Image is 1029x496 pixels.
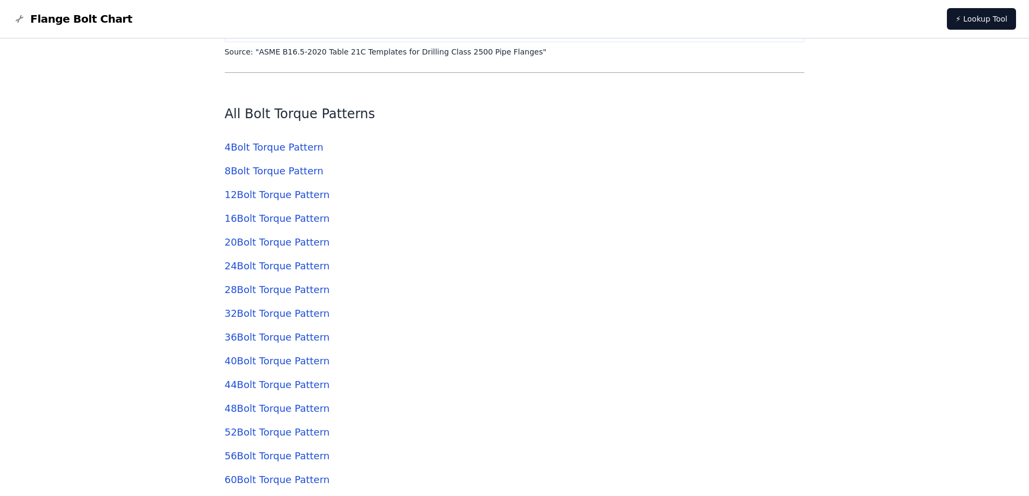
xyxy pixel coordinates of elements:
[225,236,329,248] a: 20Bolt Torque Pattern
[225,450,329,461] a: 56Bolt Torque Pattern
[225,106,375,121] a: All Bolt Torque Patterns
[30,11,132,26] span: Flange Bolt Chart
[225,331,329,343] a: 36Bolt Torque Pattern
[225,141,324,153] a: 4Bolt Torque Pattern
[947,8,1016,30] a: ⚡ Lookup Tool
[225,426,329,438] a: 52Bolt Torque Pattern
[225,189,329,200] a: 12Bolt Torque Pattern
[225,474,329,485] a: 60Bolt Torque Pattern
[225,308,329,319] a: 32Bolt Torque Pattern
[225,284,329,295] a: 28Bolt Torque Pattern
[13,12,26,25] img: Flange Bolt Chart Logo
[225,403,329,414] a: 48Bolt Torque Pattern
[225,213,329,224] a: 16Bolt Torque Pattern
[225,165,324,176] a: 8Bolt Torque Pattern
[225,379,329,390] a: 44Bolt Torque Pattern
[225,260,329,271] a: 24Bolt Torque Pattern
[13,11,132,26] a: Flange Bolt Chart LogoFlange Bolt Chart
[225,355,329,366] a: 40Bolt Torque Pattern
[225,46,805,57] p: Source: " ASME B16.5-2020 Table 21C Templates for Drilling Class 2500 Pipe Flanges "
